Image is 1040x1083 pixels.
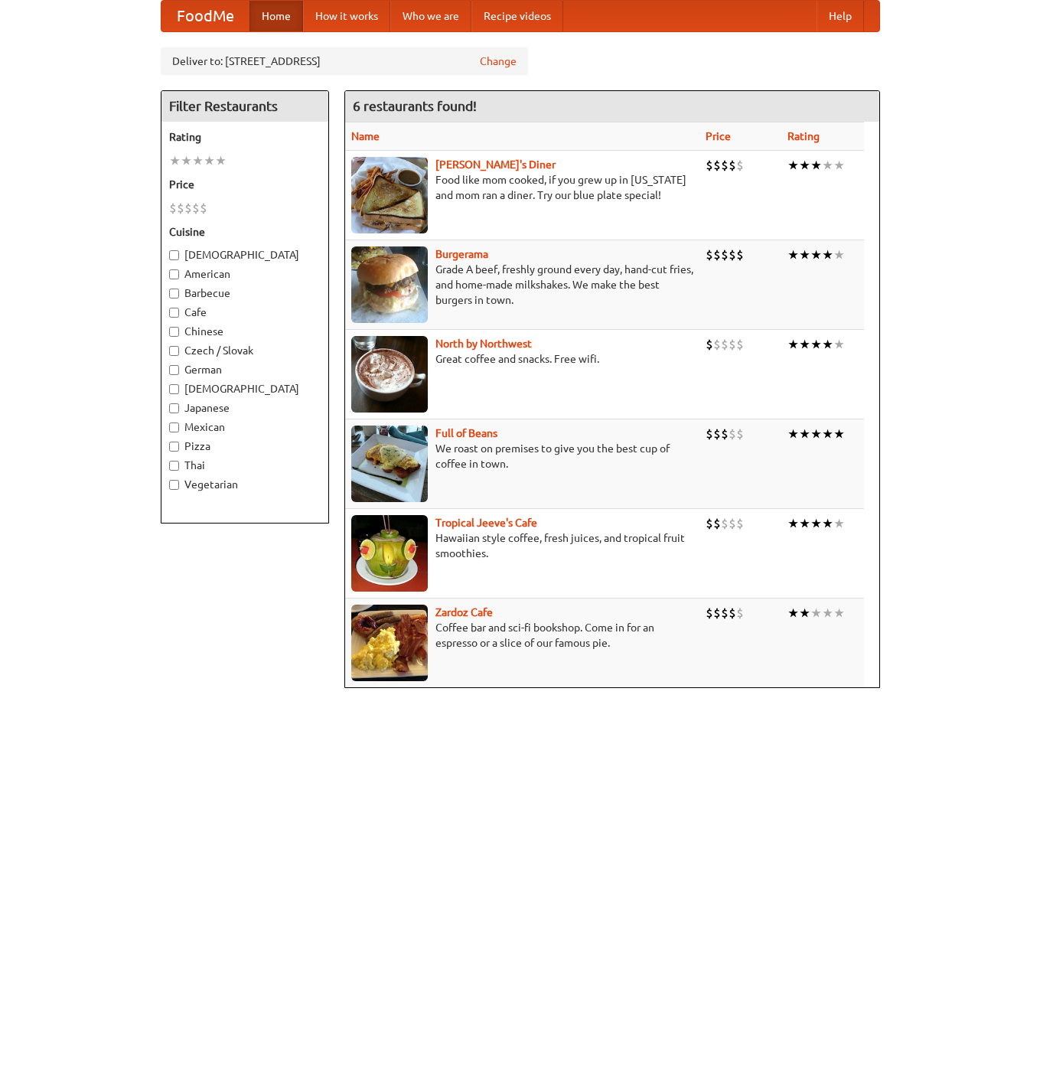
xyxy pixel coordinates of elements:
[822,246,833,263] li: ★
[822,426,833,442] li: ★
[787,426,799,442] li: ★
[706,605,713,621] li: $
[435,517,537,529] a: Tropical Jeeve's Cafe
[810,426,822,442] li: ★
[169,269,179,279] input: American
[787,246,799,263] li: ★
[729,157,736,174] li: $
[736,336,744,353] li: $
[799,157,810,174] li: ★
[706,130,731,142] a: Price
[713,605,721,621] li: $
[833,336,845,353] li: ★
[435,606,493,618] a: Zardoz Cafe
[169,308,179,318] input: Cafe
[480,54,517,69] a: Change
[810,605,822,621] li: ★
[435,158,556,171] a: [PERSON_NAME]'s Diner
[161,91,328,122] h4: Filter Restaurants
[169,250,179,260] input: [DEMOGRAPHIC_DATA]
[799,515,810,532] li: ★
[810,246,822,263] li: ★
[215,152,227,169] li: ★
[390,1,471,31] a: Who we are
[169,343,321,358] label: Czech / Slovak
[351,605,428,681] img: zardoz.jpg
[817,1,864,31] a: Help
[822,515,833,532] li: ★
[721,426,729,442] li: $
[200,200,207,217] li: $
[204,152,215,169] li: ★
[822,336,833,353] li: ★
[169,327,179,337] input: Chinese
[169,266,321,282] label: American
[471,1,563,31] a: Recipe videos
[833,157,845,174] li: ★
[169,177,321,192] h5: Price
[351,426,428,502] img: beans.jpg
[169,362,321,377] label: German
[799,426,810,442] li: ★
[177,200,184,217] li: $
[729,515,736,532] li: $
[799,605,810,621] li: ★
[787,130,820,142] a: Rating
[822,157,833,174] li: ★
[351,441,693,471] p: We roast on premises to give you the best cup of coffee in town.
[169,419,321,435] label: Mexican
[169,289,179,298] input: Barbecue
[169,422,179,432] input: Mexican
[706,157,713,174] li: $
[169,480,179,490] input: Vegetarian
[169,461,179,471] input: Thai
[169,439,321,454] label: Pizza
[351,262,693,308] p: Grade A beef, freshly ground every day, hand-cut fries, and home-made milkshakes. We make the bes...
[721,515,729,532] li: $
[351,620,693,651] p: Coffee bar and sci-fi bookshop. Come in for an espresso or a slice of our famous pie.
[721,246,729,263] li: $
[787,336,799,353] li: ★
[435,248,488,260] a: Burgerama
[706,515,713,532] li: $
[169,477,321,492] label: Vegetarian
[351,351,693,367] p: Great coffee and snacks. Free wifi.
[822,605,833,621] li: ★
[351,246,428,323] img: burgerama.jpg
[833,246,845,263] li: ★
[184,200,192,217] li: $
[169,365,179,375] input: German
[713,336,721,353] li: $
[351,172,693,203] p: Food like mom cooked, if you grew up in [US_STATE] and mom ran a diner. Try our blue plate special!
[161,47,528,75] div: Deliver to: [STREET_ADDRESS]
[351,530,693,561] p: Hawaiian style coffee, fresh juices, and tropical fruit smoothies.
[729,605,736,621] li: $
[810,157,822,174] li: ★
[736,515,744,532] li: $
[169,458,321,473] label: Thai
[736,426,744,442] li: $
[351,336,428,413] img: north.jpg
[192,152,204,169] li: ★
[169,403,179,413] input: Japanese
[303,1,390,31] a: How it works
[169,384,179,394] input: [DEMOGRAPHIC_DATA]
[713,515,721,532] li: $
[435,338,532,350] b: North by Northwest
[721,336,729,353] li: $
[787,157,799,174] li: ★
[169,346,179,356] input: Czech / Slovak
[736,246,744,263] li: $
[351,130,380,142] a: Name
[787,605,799,621] li: ★
[799,336,810,353] li: ★
[169,129,321,145] h5: Rating
[169,324,321,339] label: Chinese
[833,605,845,621] li: ★
[161,1,249,31] a: FoodMe
[833,515,845,532] li: ★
